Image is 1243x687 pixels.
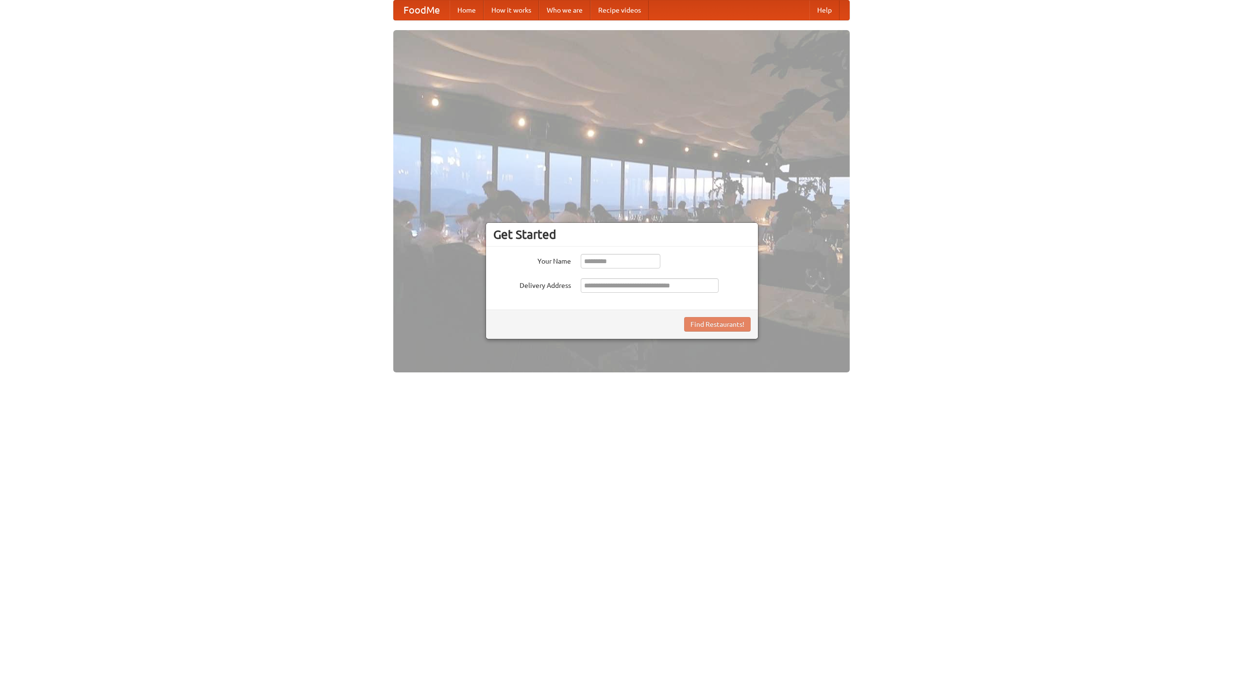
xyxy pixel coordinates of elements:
label: Delivery Address [493,278,571,290]
a: Recipe videos [590,0,649,20]
a: Home [450,0,484,20]
a: FoodMe [394,0,450,20]
button: Find Restaurants! [684,317,751,332]
a: How it works [484,0,539,20]
h3: Get Started [493,227,751,242]
a: Help [809,0,840,20]
label: Your Name [493,254,571,266]
a: Who we are [539,0,590,20]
